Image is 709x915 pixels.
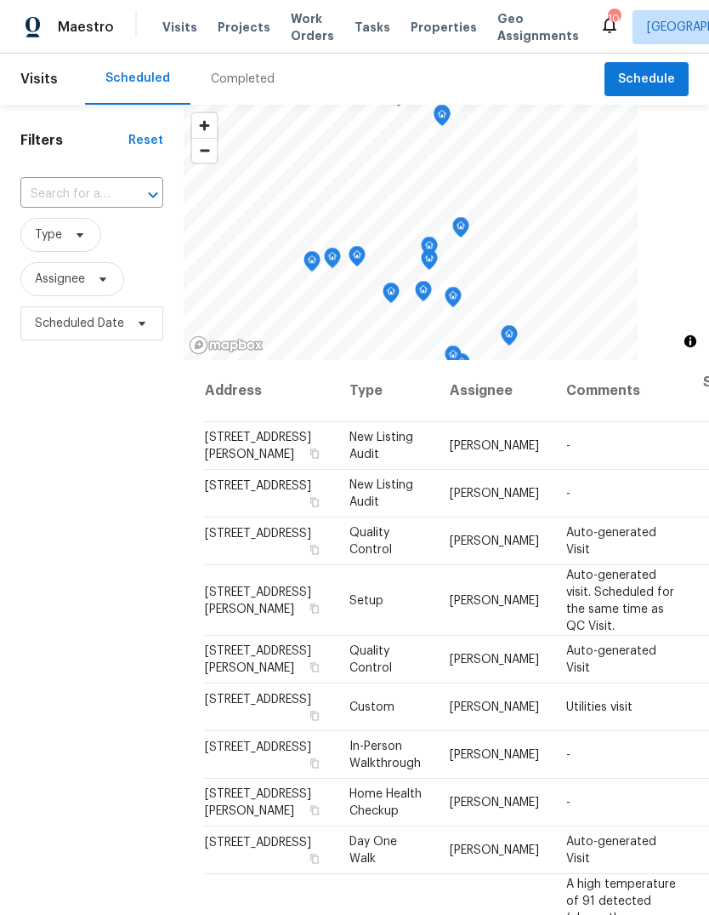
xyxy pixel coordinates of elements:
[204,360,336,422] th: Address
[349,479,413,508] span: New Listing Audit
[685,332,695,351] span: Toggle attribution
[566,440,570,452] span: -
[336,360,436,422] th: Type
[453,353,470,380] div: Map marker
[450,701,539,713] span: [PERSON_NAME]
[450,488,539,500] span: [PERSON_NAME]
[205,480,311,492] span: [STREET_ADDRESS]
[497,10,579,44] span: Geo Assignments
[450,654,539,666] span: [PERSON_NAME]
[415,281,432,307] div: Map marker
[349,701,394,713] span: Custom
[450,594,539,606] span: [PERSON_NAME]
[553,360,689,422] th: Comments
[445,287,462,313] div: Map marker
[450,440,539,452] span: [PERSON_NAME]
[307,756,322,771] button: Copy Address
[20,60,58,98] span: Visits
[411,19,477,36] span: Properties
[450,749,539,761] span: [PERSON_NAME]
[303,251,320,277] div: Map marker
[349,432,413,460] span: New Listing Audit
[105,70,170,87] div: Scheduled
[211,71,275,88] div: Completed
[566,749,570,761] span: -
[192,138,217,163] button: Zoom out
[349,836,397,865] span: Day One Walk
[128,132,163,149] div: Reset
[349,788,422,817] span: Home Health Checkup
[604,62,689,97] button: Schedule
[291,10,334,44] span: Work Orders
[566,836,656,865] span: Auto-generated Visit
[501,325,518,352] div: Map marker
[307,708,322,723] button: Copy Address
[205,645,311,674] span: [STREET_ADDRESS][PERSON_NAME]
[434,106,451,132] div: Map marker
[307,542,322,558] button: Copy Address
[307,495,322,510] button: Copy Address
[383,283,400,309] div: Map marker
[20,181,116,208] input: Search for an address...
[307,851,322,866] button: Copy Address
[307,446,322,461] button: Copy Address
[450,535,539,547] span: [PERSON_NAME]
[436,360,553,422] th: Assignee
[680,331,700,352] button: Toggle attribution
[450,844,539,856] span: [PERSON_NAME]
[566,797,570,809] span: -
[349,645,392,674] span: Quality Control
[349,246,366,272] div: Map marker
[434,105,451,131] div: Map marker
[307,660,322,675] button: Copy Address
[566,645,656,674] span: Auto-generated Visit
[354,21,390,33] span: Tasks
[184,105,638,360] canvas: Map
[35,271,85,288] span: Assignee
[205,586,311,615] span: [STREET_ADDRESS][PERSON_NAME]
[349,594,383,606] span: Setup
[205,837,311,849] span: [STREET_ADDRESS]
[189,335,264,355] a: Mapbox homepage
[205,694,311,706] span: [STREET_ADDRESS]
[162,19,197,36] span: Visits
[566,488,570,500] span: -
[141,183,165,207] button: Open
[205,528,311,540] span: [STREET_ADDRESS]
[192,139,217,163] span: Zoom out
[445,346,462,372] div: Map marker
[307,803,322,818] button: Copy Address
[421,237,438,263] div: Map marker
[218,19,270,36] span: Projects
[566,569,674,632] span: Auto-generated visit. Scheduled for the same time as QC Visit.
[205,741,311,753] span: [STREET_ADDRESS]
[452,217,469,243] div: Map marker
[35,226,62,243] span: Type
[450,797,539,809] span: [PERSON_NAME]
[349,741,421,769] span: In-Person Walkthrough
[618,69,675,90] span: Schedule
[349,527,392,556] span: Quality Control
[324,248,341,274] div: Map marker
[205,432,311,460] span: [STREET_ADDRESS][PERSON_NAME]
[566,527,656,556] span: Auto-generated Visit
[35,315,124,332] span: Scheduled Date
[205,788,311,817] span: [STREET_ADDRESS][PERSON_NAME]
[608,10,620,27] div: 10
[566,701,632,713] span: Utilities visit
[58,19,114,36] span: Maestro
[20,132,128,149] h1: Filters
[307,600,322,615] button: Copy Address
[192,113,217,138] button: Zoom in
